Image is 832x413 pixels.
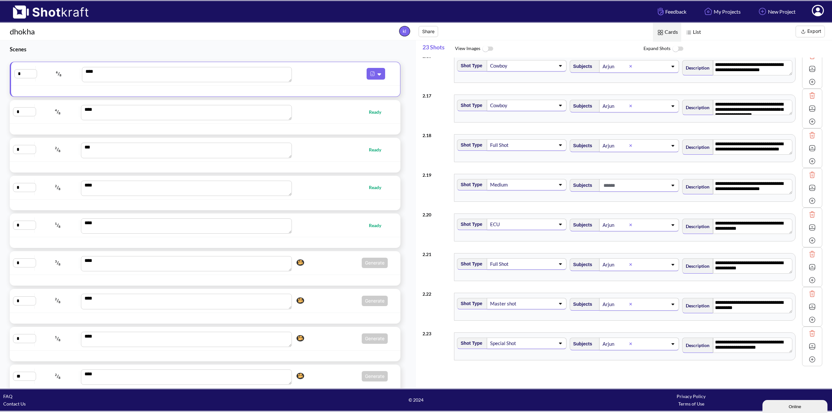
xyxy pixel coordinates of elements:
[489,101,522,110] div: Cowboy
[457,179,482,190] span: Shot Type
[807,196,817,206] img: Add Icon
[807,64,817,74] img: Expand Icon
[807,117,817,126] img: Add Icon
[58,187,60,191] span: 8
[698,3,746,20] a: My Projects
[602,300,629,309] div: Arjun
[457,259,482,269] span: Shot Type
[682,340,709,351] span: Description
[422,287,451,298] div: 2 . 22
[362,296,388,306] button: Generate
[36,333,79,344] span: /
[399,26,410,36] span: kl
[55,108,57,112] span: 4
[807,104,817,113] img: Expand Icon
[55,297,57,301] span: 2
[362,333,388,344] button: Generate
[58,300,60,304] span: 8
[807,236,817,245] img: Add Icon
[602,260,629,269] div: Arjun
[295,333,306,343] img: Camera Icon
[369,146,388,153] span: Ready
[602,340,629,348] div: Arjun
[656,6,665,17] img: Hand Icon
[422,128,451,139] div: 2 . 18
[807,183,817,193] img: Expand Icon
[422,168,451,179] div: 2 . 19
[762,399,829,413] iframe: chat widget
[58,376,60,380] span: 8
[570,140,592,151] span: Subjects
[682,261,709,271] span: Description
[807,342,817,351] img: Expand Icon
[422,327,451,337] div: 2 . 23
[796,26,825,37] button: Export
[752,3,800,20] a: New Project
[570,259,592,270] span: Subjects
[602,141,629,150] div: Arjun
[807,156,817,166] img: Add Icon
[362,258,388,268] button: Generate
[807,329,817,338] img: Trash Icon
[682,142,709,152] span: Description
[457,298,482,309] span: Shot Type
[56,70,58,74] span: 6
[703,6,714,17] img: Home Icon
[807,170,817,180] img: Trash Icon
[36,182,79,193] span: /
[807,249,817,259] img: Trash Icon
[682,300,709,311] span: Description
[807,262,817,272] img: Expand Icon
[682,62,709,73] span: Description
[10,45,400,53] h3: Scenes
[279,396,554,404] span: © 2024
[807,210,817,219] img: Trash Icon
[489,180,522,189] div: Medium
[36,220,79,230] span: /
[489,260,522,268] div: Full Shot
[489,141,522,149] div: Full Shot
[55,222,57,226] span: 1
[684,28,693,37] img: List Icon
[36,107,79,117] span: /
[489,61,522,70] div: Cowboy
[422,89,451,99] div: 2 . 17
[602,62,629,71] div: Arjun
[807,91,817,100] img: Trash Icon
[362,371,388,381] button: Generate
[653,23,681,42] span: Cards
[682,221,709,232] span: Description
[295,296,306,305] img: Camera Icon
[807,130,817,140] img: Trash Icon
[36,144,79,155] span: /
[58,111,60,115] span: 8
[807,289,817,299] img: Trash Icon
[58,225,60,228] span: 8
[807,355,817,364] img: Add Icon
[807,77,817,87] img: Add Icon
[457,338,482,349] span: Shot Type
[422,208,451,218] div: 2 . 20
[457,100,482,111] span: Shot Type
[570,180,592,191] span: Subjects
[807,223,817,232] img: Expand Icon
[656,8,686,15] span: Feedback
[36,371,79,381] span: /
[457,219,482,230] span: Shot Type
[602,102,629,110] div: Arjun
[55,184,57,188] span: 2
[419,26,438,37] button: Share
[670,42,685,56] img: ToggleOff Icon
[656,28,665,37] img: Card Icon
[480,42,495,56] img: ToggleOff Icon
[807,275,817,285] img: Add Icon
[369,184,388,191] span: Ready
[3,394,12,399] a: FAQ
[58,338,60,342] span: 8
[757,6,768,17] img: Add Icon
[570,220,592,230] span: Subjects
[37,69,80,79] span: /
[3,401,26,407] a: Contact Us
[295,371,306,381] img: Camera Icon
[489,339,522,348] div: Special Shot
